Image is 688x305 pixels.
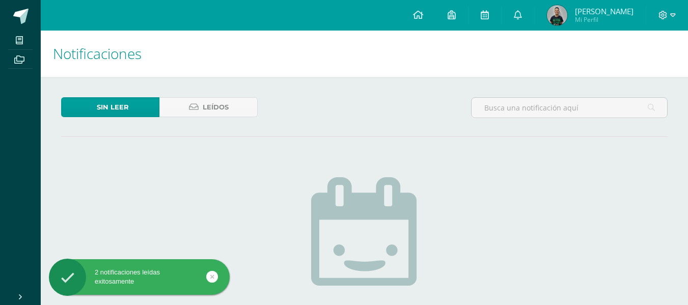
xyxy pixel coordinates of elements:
[97,98,129,117] span: Sin leer
[472,98,667,118] input: Busca una notificación aquí
[61,97,159,117] a: Sin leer
[49,268,230,286] div: 2 notificaciones leídas exitosamente
[203,98,229,117] span: Leídos
[547,5,567,25] img: 8c8227e158d39d8427a23b5ac134577f.png
[575,15,634,24] span: Mi Perfil
[575,6,634,16] span: [PERSON_NAME]
[53,44,142,63] span: Notificaciones
[159,97,258,117] a: Leídos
